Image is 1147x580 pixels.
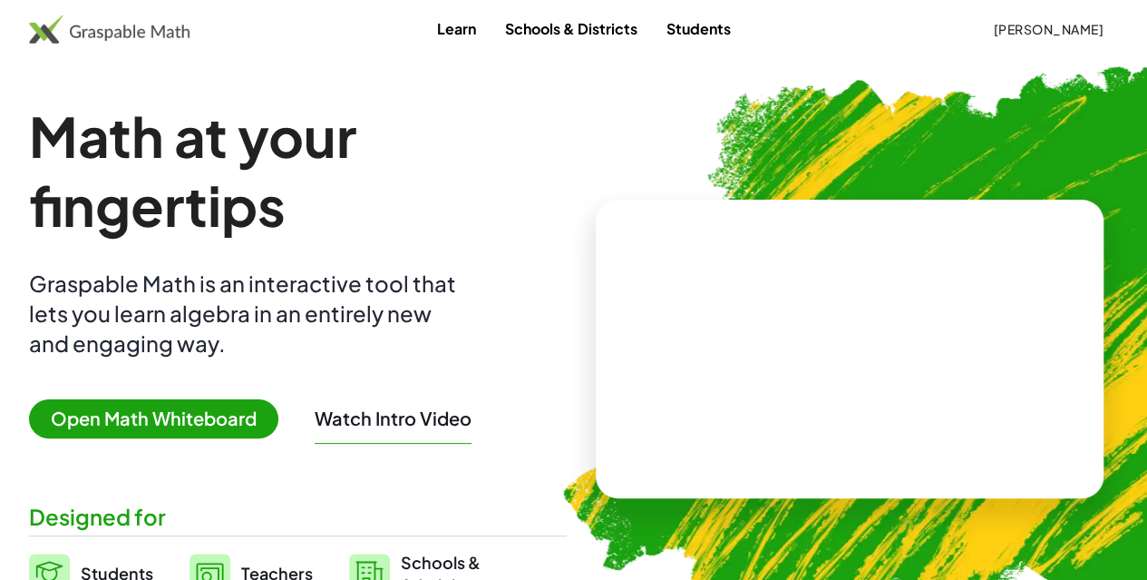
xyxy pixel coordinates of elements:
[29,502,567,532] div: Designed for
[29,399,278,438] span: Open Math Whiteboard
[491,12,652,45] a: Schools & Districts
[29,269,464,359] div: Graspable Math is an interactive tool that lets you learn algebra in an entirely new and engaging...
[315,407,471,430] button: Watch Intro Video
[29,102,567,240] h1: Math at your fingertips
[993,21,1103,37] span: [PERSON_NAME]
[714,280,986,417] video: What is this? This is dynamic math notation. Dynamic math notation plays a central role in how Gr...
[423,12,491,45] a: Learn
[652,12,745,45] a: Students
[29,410,293,429] a: Open Math Whiteboard
[978,13,1118,45] button: [PERSON_NAME]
